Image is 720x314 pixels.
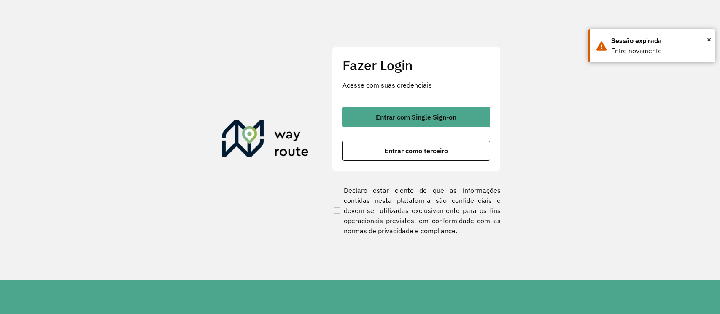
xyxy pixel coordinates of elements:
[707,33,711,46] span: ×
[384,147,448,154] span: Entrar como terceiro
[342,57,490,73] h2: Fazer Login
[376,114,456,120] span: Entrar com Single Sign-on
[611,46,709,56] div: Entre novamente
[707,33,711,46] button: Close
[342,141,490,161] button: button
[222,120,309,160] img: Roteirizador AmbevTech
[342,107,490,127] button: button
[332,185,501,236] label: Declaro estar ciente de que as informações contidas nesta plataforma são confidenciais e devem se...
[342,80,490,90] p: Acesse com suas credenciais
[611,36,709,46] div: Sessão expirada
